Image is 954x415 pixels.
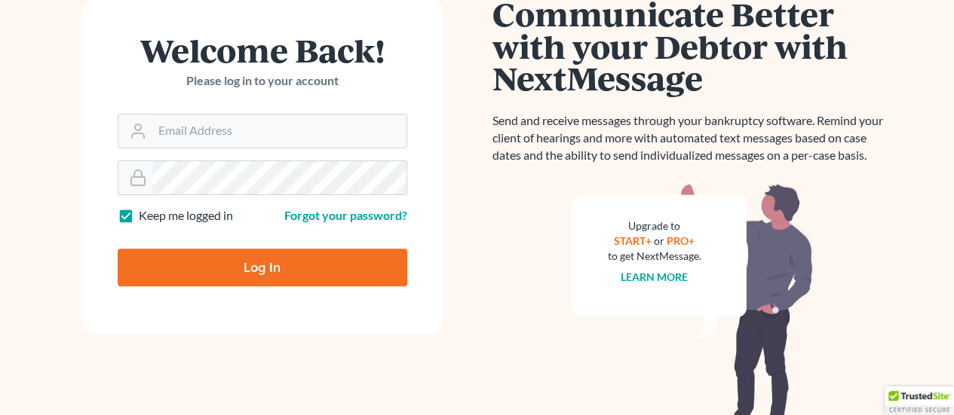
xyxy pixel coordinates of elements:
input: Email Address [152,114,406,148]
h1: Welcome Back! [118,34,407,66]
label: Keep me logged in [139,207,233,224]
p: Send and receive messages through your bankruptcy software. Remind your client of hearings and mo... [492,112,892,164]
a: PRO+ [667,234,695,247]
input: Log In [118,249,407,286]
div: TrustedSite Certified [885,386,954,415]
div: to get NextMessage. [608,249,701,264]
span: or [654,234,664,247]
p: Please log in to your account [118,72,407,90]
a: START+ [614,234,652,247]
a: Forgot your password? [284,208,407,222]
div: Upgrade to [608,218,701,233]
a: Learn more [621,270,688,283]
